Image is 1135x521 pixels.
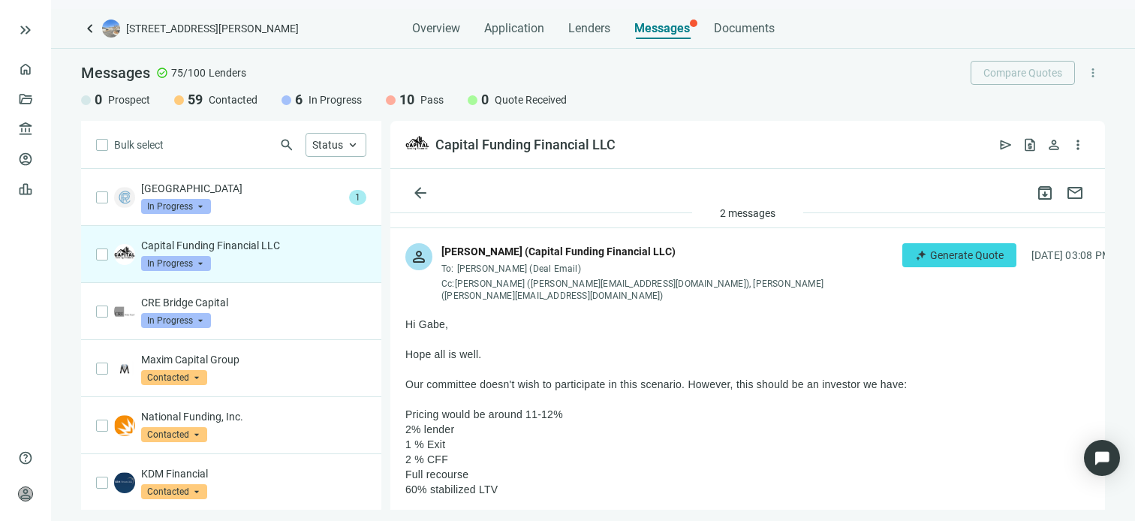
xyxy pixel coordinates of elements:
[141,256,211,271] span: In Progress
[141,484,207,499] span: Contacted
[114,301,135,322] img: 01a2527b-eb9c-46f2-8595-529566896140
[411,184,429,202] span: arrow_back
[114,187,135,208] img: b239cb79-7d87-4279-a424-3f2f22c46eb0
[114,244,135,265] img: fbdd08b6-56de-46ac-9541-b7da2f270366
[188,91,203,109] span: 59
[18,122,29,137] span: account_balance
[399,91,414,109] span: 10
[930,249,1004,261] span: Generate Quote
[18,486,33,501] span: person
[1066,133,1090,157] button: more_vert
[295,91,303,109] span: 6
[568,21,610,36] span: Lenders
[346,138,360,152] span: keyboard_arrow_up
[1046,137,1061,152] span: person
[141,370,207,385] span: Contacted
[141,295,366,310] p: CRE Bridge Capital
[81,20,99,38] a: keyboard_arrow_left
[114,137,164,153] span: Bulk select
[102,20,120,38] img: deal-logo
[141,313,211,328] span: In Progress
[998,137,1013,152] span: send
[141,466,366,481] p: KDM Financial
[1036,184,1054,202] span: archive
[349,190,366,205] span: 1
[141,181,343,196] p: [GEOGRAPHIC_DATA]
[971,61,1075,85] button: Compare Quotes
[141,352,366,367] p: Maxim Capital Group
[484,21,544,36] span: Application
[312,139,343,151] span: Status
[141,238,366,253] p: Capital Funding Financial LLC
[720,207,775,219] span: 2 messages
[707,201,788,225] button: 2 messages
[441,278,895,302] div: Cc: [PERSON_NAME] ([PERSON_NAME][EMAIL_ADDRESS][DOMAIN_NAME]), [PERSON_NAME] ([PERSON_NAME][EMAIL...
[141,427,207,442] span: Contacted
[1060,178,1090,208] button: mail
[171,65,206,80] span: 75/100
[114,358,135,379] img: a865b992-c59b-4ca5-bb75-9760bbd5594c
[114,472,135,493] img: 79778cb8-a367-4e7a-ab69-2488a4d9eef8
[18,450,33,465] span: help
[1030,178,1060,208] button: archive
[141,409,366,424] p: National Funding, Inc.
[405,178,435,208] button: arrow_back
[441,243,676,260] div: [PERSON_NAME] (Capital Funding Financial LLC)
[481,91,489,109] span: 0
[156,67,168,79] span: check_circle
[495,92,567,107] span: Quote Received
[81,64,150,82] span: Messages
[126,21,299,36] span: [STREET_ADDRESS][PERSON_NAME]
[209,65,246,80] span: Lenders
[1066,184,1084,202] span: mail
[114,415,135,436] img: b81eab12-b409-4b02-982c-dedfabdf74b8
[1042,133,1066,157] button: person
[1084,440,1120,476] div: Open Intercom Messenger
[994,133,1018,157] button: send
[457,264,581,274] span: [PERSON_NAME] (Deal Email)
[902,243,1016,267] button: Generate Quote
[1081,61,1105,85] button: more_vert
[412,21,460,36] span: Overview
[1018,133,1042,157] button: request_quote
[435,136,616,154] div: Capital Funding Financial LLC
[1086,66,1100,80] span: more_vert
[141,199,211,214] span: In Progress
[17,21,35,39] button: keyboard_double_arrow_right
[1022,137,1037,152] span: request_quote
[410,248,428,266] span: person
[405,133,429,157] img: fbdd08b6-56de-46ac-9541-b7da2f270366
[420,92,444,107] span: Pass
[1031,247,1112,264] div: [DATE] 03:08 PM
[108,92,150,107] span: Prospect
[714,21,775,36] span: Documents
[209,92,257,107] span: Contacted
[441,263,895,275] div: To:
[95,91,102,109] span: 0
[279,137,294,152] span: search
[309,92,362,107] span: In Progress
[634,21,690,35] span: Messages
[1070,137,1085,152] span: more_vert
